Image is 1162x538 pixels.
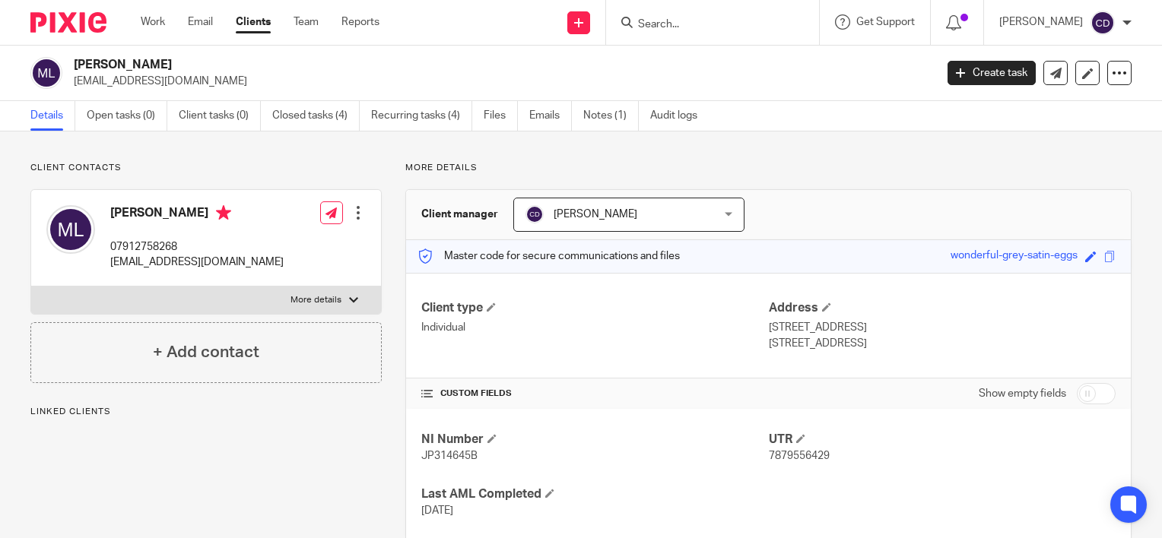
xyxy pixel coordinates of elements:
p: Client contacts [30,162,382,174]
a: Open tasks (0) [87,101,167,131]
p: [EMAIL_ADDRESS][DOMAIN_NAME] [74,74,925,89]
p: Master code for secure communications and files [417,248,680,264]
p: Individual [421,320,768,335]
a: Recurring tasks (4) [371,101,472,131]
p: More details [290,294,341,306]
a: Notes (1) [583,101,639,131]
img: svg%3E [525,205,544,223]
div: wonderful-grey-satin-eggs [951,248,1078,265]
span: [PERSON_NAME] [554,209,637,220]
a: Audit logs [650,101,709,131]
h4: CUSTOM FIELDS [421,388,768,400]
label: Show empty fields [979,386,1066,401]
img: svg%3E [46,205,95,254]
p: [PERSON_NAME] [999,14,1083,30]
img: Pixie [30,12,106,33]
a: Reports [341,14,379,30]
h4: UTR [769,432,1116,448]
a: Clients [236,14,271,30]
h4: [PERSON_NAME] [110,205,284,224]
input: Search [637,18,773,32]
h4: NI Number [421,432,768,448]
img: svg%3E [1091,11,1115,35]
h3: Client manager [421,207,498,222]
h4: Client type [421,300,768,316]
p: [STREET_ADDRESS] [769,336,1116,351]
span: 7879556429 [769,451,830,461]
p: [EMAIL_ADDRESS][DOMAIN_NAME] [110,255,284,270]
a: Client tasks (0) [179,101,261,131]
a: Details [30,101,75,131]
a: Email [188,14,213,30]
a: Emails [529,101,572,131]
h4: Address [769,300,1116,316]
h2: [PERSON_NAME] [74,57,754,73]
a: Create task [948,61,1036,85]
a: Team [294,14,319,30]
img: svg%3E [30,57,62,89]
p: Linked clients [30,406,382,418]
a: Work [141,14,165,30]
i: Primary [216,205,231,220]
p: More details [405,162,1132,174]
span: Get Support [856,17,915,27]
a: Files [484,101,518,131]
h4: Last AML Completed [421,486,768,502]
span: JP314645B [421,451,478,461]
p: [STREET_ADDRESS] [769,320,1116,335]
a: Closed tasks (4) [272,101,360,131]
span: [DATE] [421,505,453,516]
h4: + Add contact [153,340,259,364]
p: 07912758268 [110,239,284,255]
